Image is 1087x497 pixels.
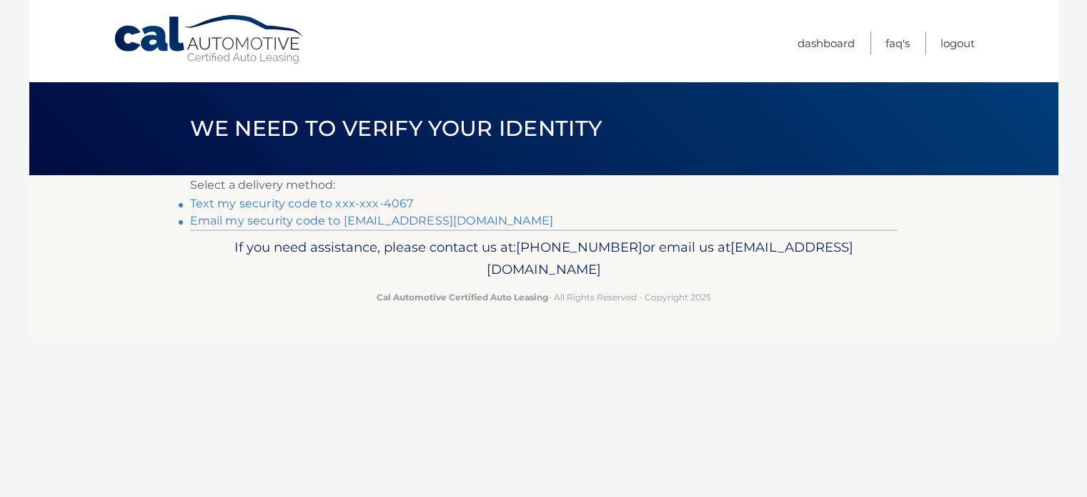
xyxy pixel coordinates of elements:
a: Text my security code to xxx-xxx-4067 [190,197,414,210]
a: Email my security code to [EMAIL_ADDRESS][DOMAIN_NAME] [190,214,554,227]
span: We need to verify your identity [190,115,602,142]
span: [PHONE_NUMBER] [516,239,642,255]
a: Logout [940,31,975,55]
a: Cal Automotive [113,14,306,65]
strong: Cal Automotive Certified Auto Leasing [377,292,548,302]
p: If you need assistance, please contact us at: or email us at [199,236,888,282]
a: Dashboard [798,31,855,55]
p: - All Rights Reserved - Copyright 2025 [199,290,888,305]
a: FAQ's [885,31,910,55]
p: Select a delivery method: [190,175,898,195]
